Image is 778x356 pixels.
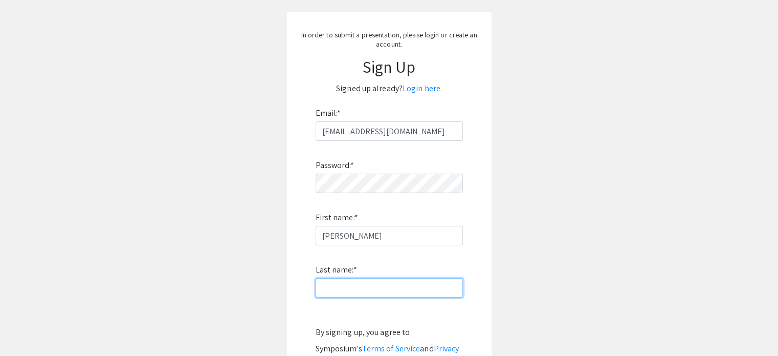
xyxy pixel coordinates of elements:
[297,30,481,49] p: In order to submit a presentation, please login or create an account.
[297,80,481,97] p: Signed up already?
[316,262,357,278] label: Last name:
[316,210,358,226] label: First name:
[362,343,420,354] a: Terms of Service
[8,310,43,348] iframe: Chat
[316,157,354,174] label: Password:
[316,105,341,121] label: Email:
[297,57,481,76] h1: Sign Up
[403,83,442,94] a: Login here.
